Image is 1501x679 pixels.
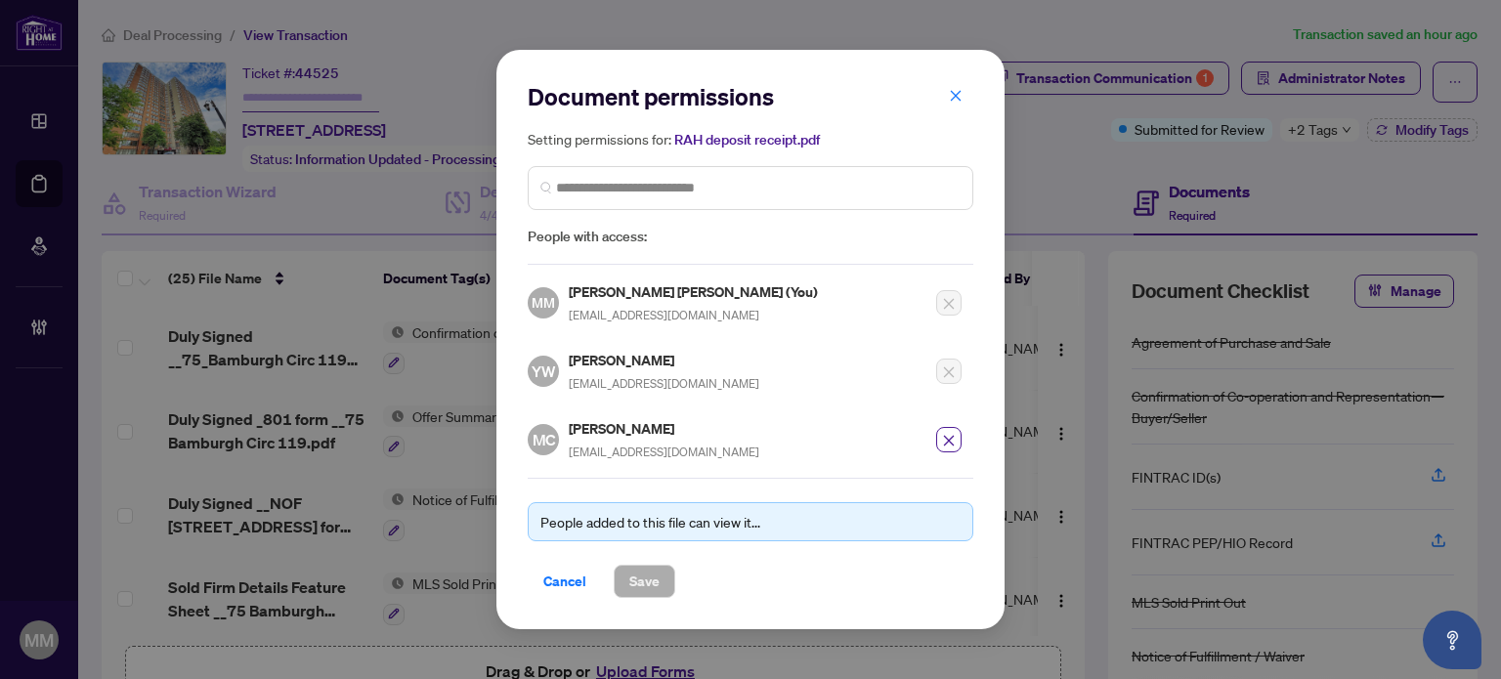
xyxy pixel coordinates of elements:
[528,565,602,598] button: Cancel
[528,81,973,112] h2: Document permissions
[543,566,586,597] span: Cancel
[942,434,956,447] span: close
[528,128,973,150] h5: Setting permissions for:
[540,511,961,532] div: People added to this file can view it...
[528,226,973,248] span: People with access:
[569,417,759,440] h5: [PERSON_NAME]
[1423,611,1481,669] button: Open asap
[674,131,820,149] span: RAH deposit receipt.pdf
[532,360,556,383] span: YW
[569,349,759,371] h5: [PERSON_NAME]
[540,182,552,193] img: search_icon
[569,376,759,391] span: [EMAIL_ADDRESS][DOMAIN_NAME]
[949,89,963,103] span: close
[532,292,554,314] span: MM
[569,445,759,459] span: [EMAIL_ADDRESS][DOMAIN_NAME]
[569,280,821,303] h5: [PERSON_NAME] [PERSON_NAME] (You)
[532,428,555,452] span: MC
[569,308,759,322] span: [EMAIL_ADDRESS][DOMAIN_NAME]
[614,565,675,598] button: Save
